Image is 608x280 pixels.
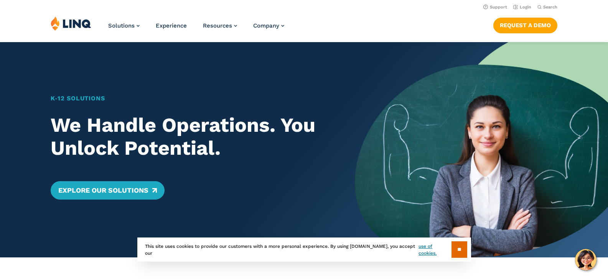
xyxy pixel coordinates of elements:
button: Open Search Bar [537,4,557,10]
nav: Primary Navigation [108,16,284,41]
div: This site uses cookies to provide our customers with a more personal experience. By using [DOMAIN... [137,237,471,262]
img: LINQ | K‑12 Software [51,16,91,31]
img: Home Banner [355,42,608,257]
a: Request a Demo [493,18,557,33]
h2: We Handle Operations. You Unlock Potential. [51,114,330,160]
span: Resources [203,22,232,29]
span: Company [253,22,279,29]
button: Hello, have a question? Let’s chat. [575,249,596,270]
nav: Button Navigation [493,16,557,33]
a: Support [483,5,507,10]
h1: K‑12 Solutions [51,94,330,103]
a: Solutions [108,22,140,29]
a: Experience [156,22,187,29]
a: Login [513,5,531,10]
span: Search [543,5,557,10]
a: Company [253,22,284,29]
a: use of cookies. [419,243,451,257]
a: Explore Our Solutions [51,181,165,200]
span: Solutions [108,22,135,29]
a: Resources [203,22,237,29]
